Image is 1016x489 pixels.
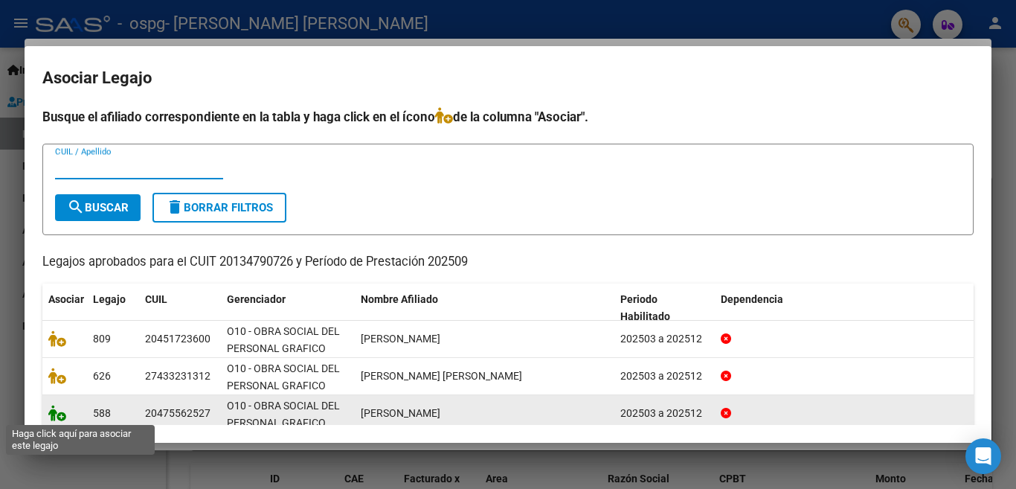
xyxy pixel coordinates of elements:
datatable-header-cell: Periodo Habilitado [614,284,715,333]
mat-icon: delete [166,198,184,216]
div: 202503 a 202512 [620,330,709,348]
span: Borrar Filtros [166,201,273,214]
h4: Busque el afiliado correspondiente en la tabla y haga click en el ícono de la columna "Asociar". [42,107,974,127]
span: O10 - OBRA SOCIAL DEL PERSONAL GRAFICO [227,400,340,429]
span: CUIL [145,293,167,305]
span: 588 [93,407,111,419]
h2: Asociar Legajo [42,64,974,92]
span: CABANA LUCAS RENE [361,333,440,345]
button: Buscar [55,194,141,221]
span: Legajo [93,293,126,305]
p: Legajos aprobados para el CUIT 20134790726 y Período de Prestación 202509 [42,253,974,272]
datatable-header-cell: Asociar [42,284,87,333]
span: Gerenciador [227,293,286,305]
datatable-header-cell: CUIL [139,284,221,333]
datatable-header-cell: Gerenciador [221,284,355,333]
span: 626 [93,370,111,382]
span: LEON SANTIAGO [361,407,440,419]
div: Open Intercom Messenger [965,438,1001,474]
datatable-header-cell: Dependencia [715,284,974,333]
span: ALCON COLQUE CECILIA YANELLA [361,370,522,382]
datatable-header-cell: Legajo [87,284,139,333]
div: 27433231312 [145,368,210,385]
span: Periodo Habilitado [620,293,670,322]
div: 202503 a 202512 [620,368,709,385]
mat-icon: search [67,198,85,216]
div: 202503 a 202512 [620,405,709,422]
span: Buscar [67,201,129,214]
span: O10 - OBRA SOCIAL DEL PERSONAL GRAFICO [227,362,340,391]
button: Borrar Filtros [152,193,286,223]
datatable-header-cell: Nombre Afiliado [355,284,614,333]
div: 20451723600 [145,330,210,348]
span: O10 - OBRA SOCIAL DEL PERSONAL GRAFICO [227,325,340,354]
span: Dependencia [721,293,783,305]
span: 809 [93,333,111,345]
span: Nombre Afiliado [361,293,438,305]
span: Asociar [48,293,84,305]
div: 20475562527 [145,405,210,422]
